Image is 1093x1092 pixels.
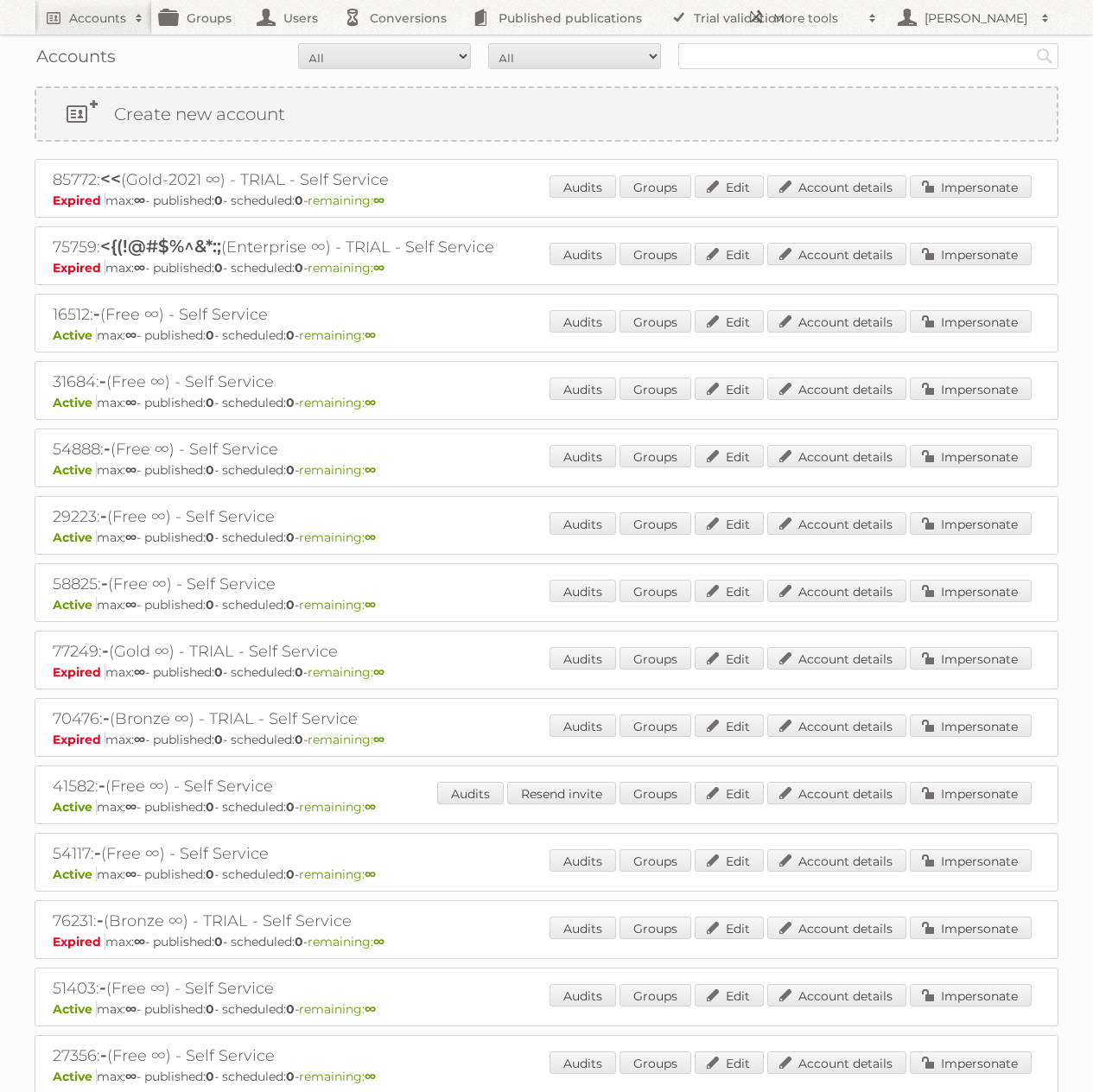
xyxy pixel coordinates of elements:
span: Active [53,1001,97,1017]
strong: 0 [206,462,214,478]
a: Audits [550,310,616,333]
span: - [103,708,110,728]
a: Audits [550,243,616,265]
a: Account details [767,849,906,872]
span: remaining: [299,1069,376,1084]
h2: 75759: (Enterprise ∞) - TRIAL - Self Service [53,236,658,258]
span: remaining: [299,597,376,613]
span: Active [53,395,97,410]
a: Impersonate [910,378,1032,400]
strong: ∞ [365,1069,376,1084]
p: max: - published: - scheduled: - [53,732,1040,747]
h2: Accounts [69,10,126,27]
strong: ∞ [373,260,384,276]
strong: ∞ [365,1001,376,1017]
strong: 0 [295,934,303,949]
strong: 0 [214,260,223,276]
span: - [97,910,104,930]
p: max: - published: - scheduled: - [53,1069,1040,1084]
strong: 0 [206,530,214,545]
strong: 0 [214,732,223,747]
span: remaining: [299,1001,376,1017]
p: max: - published: - scheduled: - [53,1001,1040,1017]
strong: ∞ [125,395,137,410]
strong: ∞ [134,193,145,208]
span: - [99,371,106,391]
a: Impersonate [910,512,1032,535]
a: Edit [695,917,764,939]
span: remaining: [299,867,376,882]
a: Edit [695,310,764,333]
a: Groups [620,512,691,535]
a: Account details [767,243,906,265]
strong: 0 [206,799,214,815]
strong: ∞ [365,395,376,410]
a: Impersonate [910,714,1032,737]
a: Groups [620,378,691,400]
input: Search [1032,43,1058,69]
strong: ∞ [373,193,384,208]
strong: ∞ [125,799,137,815]
a: Impersonate [910,782,1032,804]
span: remaining: [308,193,384,208]
p: max: - published: - scheduled: - [53,327,1040,343]
a: Resend invite [507,782,616,804]
p: max: - published: - scheduled: - [53,597,1040,613]
a: Account details [767,512,906,535]
span: - [104,438,111,459]
strong: 0 [206,327,214,343]
h2: 70476: (Bronze ∞) - TRIAL - Self Service [53,708,658,730]
a: Edit [695,1051,764,1074]
strong: ∞ [365,462,376,478]
span: Active [53,462,97,478]
h2: 29223: (Free ∞) - Self Service [53,505,658,528]
strong: ∞ [125,327,137,343]
p: max: - published: - scheduled: - [53,664,1040,680]
a: Audits [550,445,616,467]
a: Audits [550,647,616,670]
span: Expired [53,260,105,276]
span: - [100,505,107,526]
span: Active [53,327,97,343]
strong: ∞ [365,799,376,815]
a: Edit [695,378,764,400]
strong: 0 [214,934,223,949]
span: Active [53,530,97,545]
a: Impersonate [910,917,1032,939]
span: remaining: [299,327,376,343]
span: << [100,168,121,189]
p: max: - published: - scheduled: - [53,867,1040,882]
a: Account details [767,580,906,602]
a: Groups [620,445,691,467]
span: - [98,775,105,796]
strong: 0 [206,1001,214,1017]
strong: 0 [286,1069,295,1084]
p: max: - published: - scheduled: - [53,799,1040,815]
a: Edit [695,580,764,602]
a: Impersonate [910,1051,1032,1074]
a: Groups [620,243,691,265]
span: - [101,573,108,594]
a: Audits [550,175,616,198]
span: Expired [53,934,105,949]
span: - [102,640,109,661]
span: remaining: [299,462,376,478]
p: max: - published: - scheduled: - [53,260,1040,276]
a: Groups [620,175,691,198]
h2: More tools [773,10,860,27]
strong: ∞ [365,867,376,882]
a: Audits [550,917,616,939]
a: Impersonate [910,580,1032,602]
h2: 41582: (Free ∞) - Self Service [53,775,658,797]
strong: ∞ [125,1069,137,1084]
h2: 85772: (Gold-2021 ∞) - TRIAL - Self Service [53,168,658,191]
span: - [99,977,106,998]
span: Expired [53,193,105,208]
a: Edit [695,984,764,1006]
p: max: - published: - scheduled: - [53,193,1040,208]
strong: 0 [214,664,223,680]
strong: 0 [286,1001,295,1017]
span: Expired [53,732,105,747]
span: <{(!@#$%^&*:; [100,236,221,257]
strong: 0 [295,664,303,680]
